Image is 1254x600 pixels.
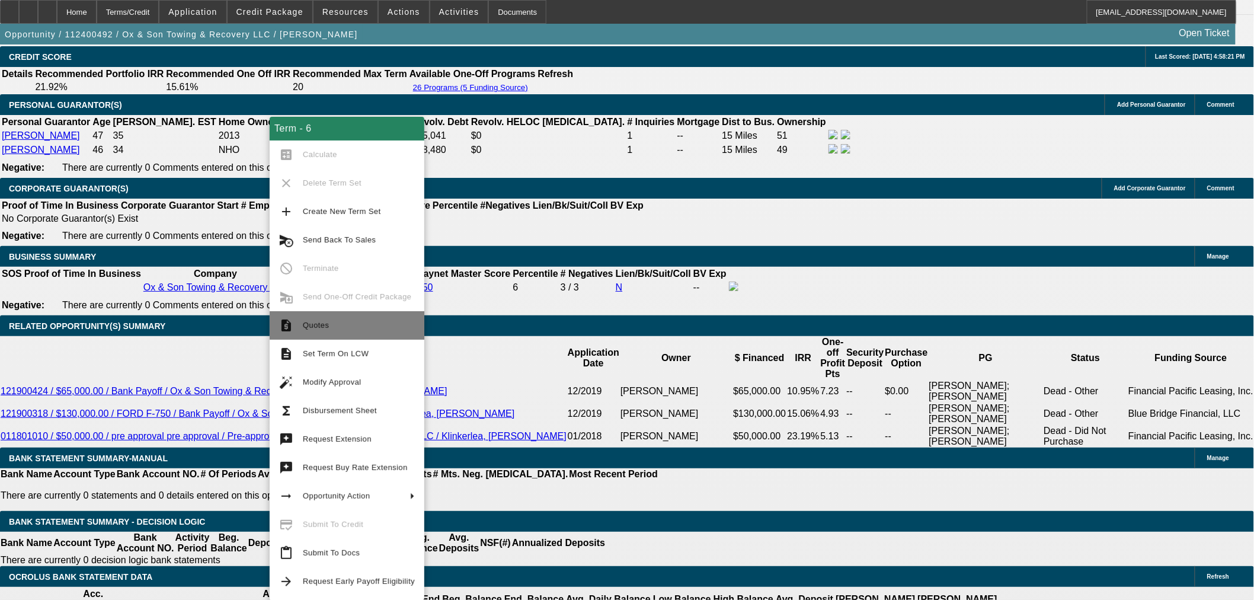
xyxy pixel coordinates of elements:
[1043,425,1128,448] td: Dead - Did Not Purchase
[248,532,289,554] th: Deposits
[620,380,732,403] td: [PERSON_NAME]
[620,425,732,448] td: [PERSON_NAME]
[1043,336,1128,380] th: Status
[241,200,299,210] b: # Employees
[159,1,226,23] button: Application
[481,200,531,210] b: #Negatives
[218,143,306,157] td: NHO
[846,336,884,380] th: Security Deposit
[820,403,846,425] td: 4.93
[1,268,23,280] th: SOS
[626,143,675,157] td: 1
[732,380,786,403] td: $65,000.00
[786,425,820,448] td: 23.19%
[9,184,129,193] span: CORPORATE GUARANTOR(S)
[228,1,312,23] button: Credit Package
[279,375,293,390] mat-icon: auto_fix_high
[433,468,569,480] th: # Mts. Neg. [MEDICAL_DATA].
[210,532,247,554] th: Beg. Balance
[1207,573,1229,580] span: Refresh
[279,461,293,475] mat-icon: try
[62,300,313,310] span: There are currently 0 Comments entered on this opportunity
[846,380,884,403] td: --
[885,425,929,448] td: --
[846,425,884,448] td: --
[885,380,929,403] td: $0.00
[732,336,786,380] th: $ Financed
[92,117,110,127] b: Age
[219,130,240,141] span: 2013
[1207,455,1229,461] span: Manage
[279,546,293,560] mat-icon: content_paste
[53,532,116,554] th: Account Type
[165,81,291,93] td: 15.61%
[616,269,691,279] b: Lien/Bk/Suit/Coll
[303,378,362,387] span: Modify Approval
[279,432,293,446] mat-icon: try
[143,282,287,292] a: Ox & Son Towing & Recovery LLC
[1,408,514,419] a: 121900318 / $130,000.00 / FORD F-750 / Bank Payoff / Ox & Son Towing & Recovery LLC / Klinkerlea,...
[513,282,558,293] div: 6
[279,318,293,333] mat-icon: request_quote
[24,268,142,280] th: Proof of Time In Business
[279,347,293,361] mat-icon: description
[2,145,80,155] a: [PERSON_NAME]
[567,380,620,403] td: 12/2019
[194,269,237,279] b: Company
[303,235,376,244] span: Send Back To Sales
[620,403,732,425] td: [PERSON_NAME]
[776,143,827,157] td: 49
[62,162,313,173] span: There are currently 0 Comments entered on this opportunity
[1114,185,1186,192] span: Add Corporate Guarantor
[34,81,164,93] td: 21.92%
[513,269,558,279] b: Percentile
[885,336,929,380] th: Purchase Option
[1043,403,1128,425] td: Dead - Other
[2,130,80,141] a: [PERSON_NAME]
[236,7,303,17] span: Credit Package
[409,68,536,80] th: Available One-Off Programs
[313,1,378,23] button: Resources
[885,403,929,425] td: --
[5,30,358,39] span: Opportunity / 112400492 / Ox & Son Towing & Recovery LLC / [PERSON_NAME]
[722,143,776,157] td: 15 Miles
[471,129,626,142] td: $0
[828,144,838,154] img: facebook-icon.png
[1,213,649,225] td: No Corporate Guarantor(s) Exist
[1207,253,1229,260] span: Manage
[379,1,429,23] button: Actions
[1117,101,1186,108] span: Add Personal Guarantor
[9,100,122,110] span: PERSONAL GUARANTOR(S)
[9,517,206,526] span: Bank Statement Summary - Decision Logic
[1,386,447,396] a: 121900424 / $65,000.00 / Bank Payoff / Ox & Son Towing & Recovery LLC / Klinkerlea, [PERSON_NAME]
[2,117,90,127] b: Personal Guarantor
[303,406,377,415] span: Disbursement Sheet
[388,7,420,17] span: Actions
[113,117,216,127] b: [PERSON_NAME]. EST
[279,489,293,503] mat-icon: arrow_right_alt
[479,532,511,554] th: NSF(#)
[9,454,168,463] span: BANK STATEMENT SUMMARY-MANUAL
[626,129,675,142] td: 1
[279,575,293,589] mat-icon: arrow_forward
[1207,185,1234,192] span: Comment
[303,207,381,216] span: Create New Term Set
[693,281,727,294] td: --
[417,282,433,292] a: 650
[1128,425,1254,448] td: Financial Pacific Leasing, Inc.
[732,425,786,448] td: $50,000.00
[1155,53,1245,60] span: Last Scored: [DATE] 4:58:21 PM
[1128,380,1254,403] td: Financial Pacific Leasing, Inc.
[417,269,510,279] b: Paynet Master Score
[1,68,33,80] th: Details
[677,143,721,157] td: --
[776,129,827,142] td: 51
[175,532,210,554] th: Activity Period
[820,425,846,448] td: 5.13
[217,200,238,210] b: Start
[786,336,820,380] th: IRR
[620,336,732,380] th: Owner
[62,231,313,241] span: There are currently 0 Comments entered on this opportunity
[411,129,469,142] td: $25,041
[561,282,613,293] div: 3 / 3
